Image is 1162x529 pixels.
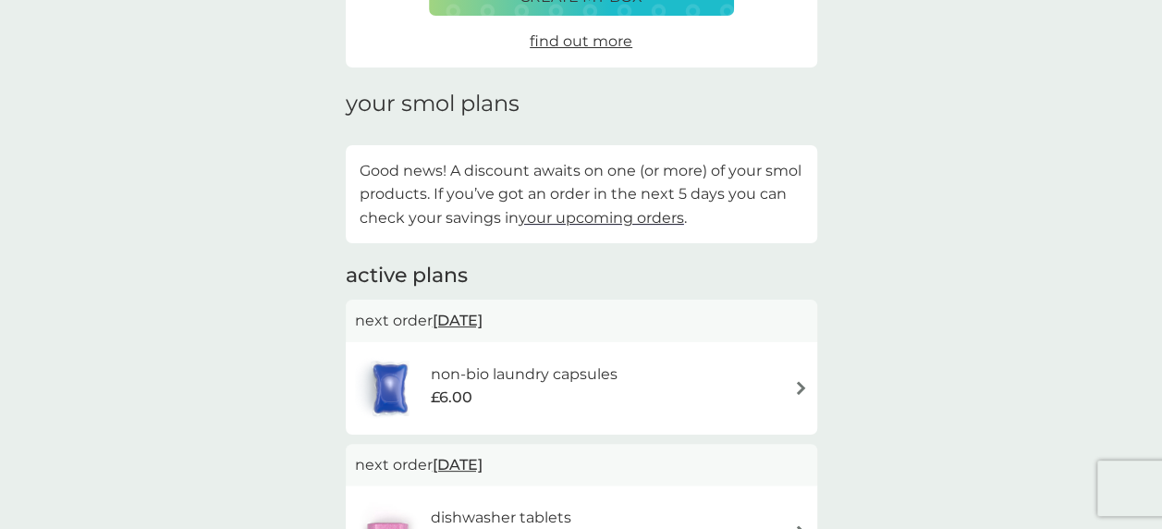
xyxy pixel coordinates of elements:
h6: non-bio laundry capsules [430,363,617,387]
p: next order [355,309,808,333]
img: arrow right [794,381,808,395]
img: non-bio laundry capsules [355,356,425,421]
span: [DATE] [433,302,483,338]
p: next order [355,453,808,477]
span: £6.00 [430,386,471,410]
span: [DATE] [433,447,483,483]
p: Good news! A discount awaits on one (or more) of your smol products. If you’ve got an order in th... [360,159,803,230]
span: find out more [530,32,632,50]
a: find out more [530,30,632,54]
h2: active plans [346,262,817,290]
h1: your smol plans [346,91,817,117]
a: your upcoming orders [519,209,684,227]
